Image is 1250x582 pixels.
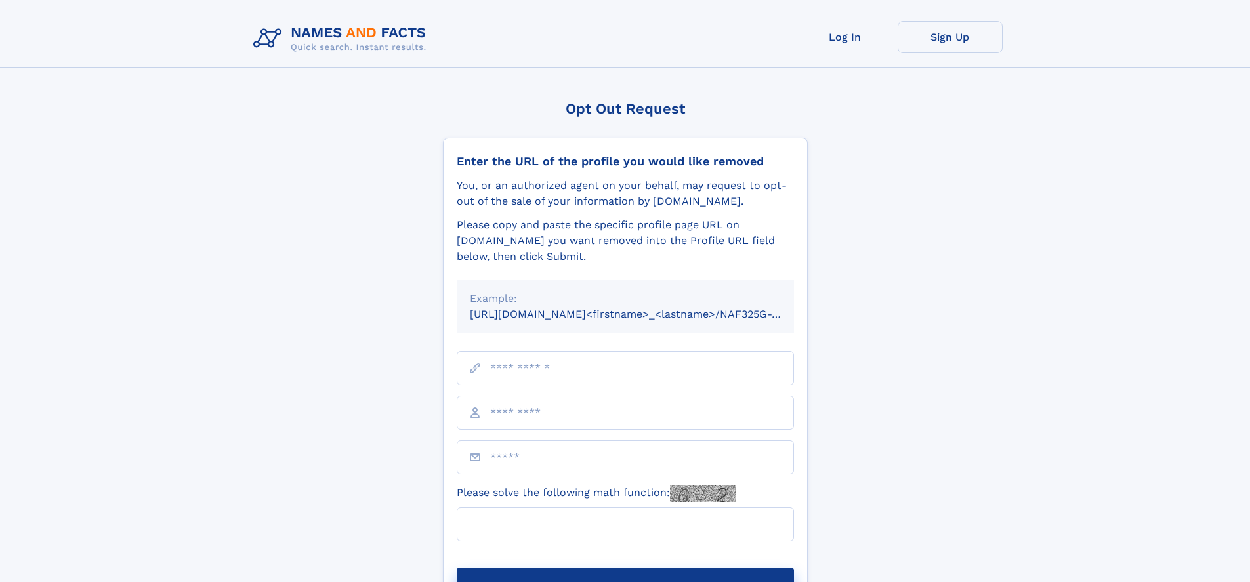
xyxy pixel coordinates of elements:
[457,485,736,502] label: Please solve the following math function:
[457,178,794,209] div: You, or an authorized agent on your behalf, may request to opt-out of the sale of your informatio...
[470,291,781,306] div: Example:
[248,21,437,56] img: Logo Names and Facts
[470,308,819,320] small: [URL][DOMAIN_NAME]<firstname>_<lastname>/NAF325G-xxxxxxxx
[793,21,898,53] a: Log In
[443,100,808,117] div: Opt Out Request
[898,21,1003,53] a: Sign Up
[457,154,794,169] div: Enter the URL of the profile you would like removed
[457,217,794,264] div: Please copy and paste the specific profile page URL on [DOMAIN_NAME] you want removed into the Pr...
